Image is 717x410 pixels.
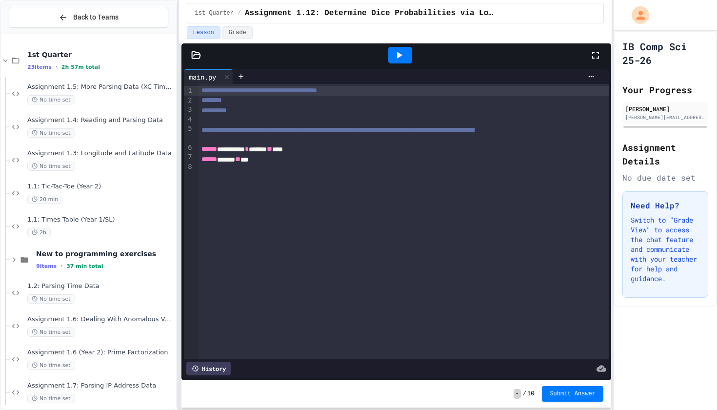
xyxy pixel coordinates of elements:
div: No due date set [622,172,708,184]
span: 1st Quarter [27,50,174,59]
span: 1.2: Parsing Time Data [27,282,174,290]
h3: Need Help? [631,200,700,211]
p: Switch to "Grade View" to access the chat feature and communicate with your teacher for help and ... [631,215,700,284]
span: No time set [27,162,75,171]
div: 3 [184,105,194,115]
button: Submit Answer [542,386,603,402]
span: Assignment 1.7: Parsing IP Address Data [27,382,174,390]
span: No time set [27,328,75,337]
span: 9 items [36,263,57,269]
span: Assignment 1.5: More Parsing Data (XC Times) [27,83,174,91]
span: Assignment 1.6 (Year 2): Prime Factorization [27,348,174,357]
span: Assignment 1.6: Dealing With Anomalous Values [27,315,174,324]
span: 10 [527,390,534,398]
div: 7 [184,152,194,162]
span: Submit Answer [550,390,596,398]
span: No time set [27,361,75,370]
span: • [56,63,58,71]
div: 5 [184,124,194,143]
div: [PERSON_NAME][EMAIL_ADDRESS][DOMAIN_NAME] [625,114,705,121]
div: 4 [184,115,194,124]
span: / [523,390,526,398]
span: 23 items [27,64,52,70]
span: 1.1: Times Table (Year 1/SL) [27,216,174,224]
span: / [238,9,241,17]
span: • [60,262,62,270]
span: No time set [27,95,75,104]
div: 8 [184,162,194,172]
span: Assignment 1.4: Reading and Parsing Data [27,116,174,124]
span: - [514,389,521,399]
span: Assignment 1.12: Determine Dice Probabilities via Loops [245,7,495,19]
div: [PERSON_NAME] [625,104,705,113]
span: Assignment 1.3: Longitude and Latitude Data [27,149,174,158]
span: 37 min total [66,263,103,269]
span: 2h 57m total [61,64,100,70]
div: main.py [184,69,233,84]
button: Grade [222,26,253,39]
div: History [186,362,231,375]
div: 1 [184,86,194,96]
div: 6 [184,143,194,152]
h1: IB Comp Sci 25-26 [622,40,708,67]
span: No time set [27,128,75,138]
span: New to programming exercises [36,249,174,258]
button: Lesson [187,26,220,39]
div: main.py [184,72,221,82]
div: My Account [621,4,652,26]
span: No time set [27,394,75,403]
span: 20 min [27,195,62,204]
span: 2h [27,228,51,237]
div: 2 [184,96,194,105]
span: 1st Quarter [195,9,234,17]
h2: Your Progress [622,83,708,97]
h2: Assignment Details [622,141,708,168]
button: Back to Teams [9,7,168,28]
span: 1.1: Tic-Tac-Toe (Year 2) [27,183,174,191]
span: Back to Teams [73,12,119,22]
span: No time set [27,294,75,304]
